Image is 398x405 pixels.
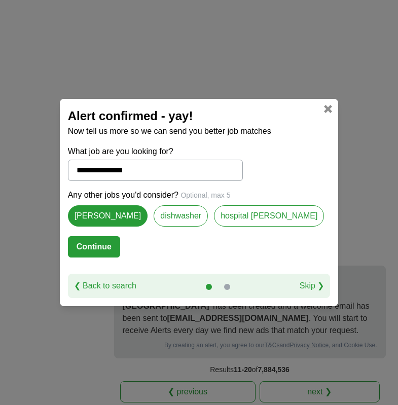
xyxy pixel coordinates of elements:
[68,125,331,137] p: Now tell us more so we can send you better job matches
[214,205,324,227] label: hospital [PERSON_NAME]
[74,280,136,292] a: ❮ Back to search
[68,107,331,125] h2: Alert confirmed - yay!
[154,205,208,227] label: dishwasher
[68,205,148,227] label: [PERSON_NAME]
[68,236,120,257] button: Continue
[68,145,243,158] label: What job are you looking for?
[180,191,230,199] span: Optional, max 5
[68,189,331,201] p: Any other jobs you'd consider?
[300,280,324,292] a: Skip ❯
